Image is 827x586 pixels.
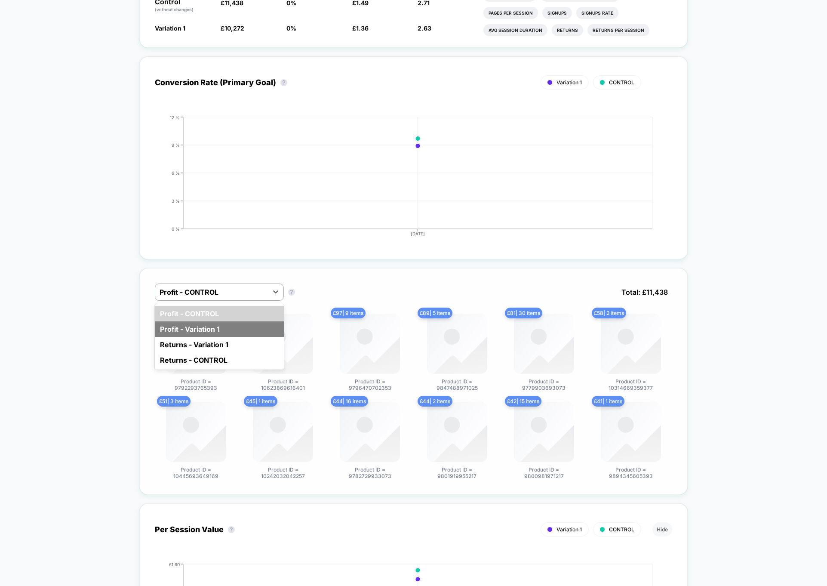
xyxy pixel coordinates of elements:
span: Product ID = 9800981971217 [512,466,576,479]
li: Avg Session Duration [483,24,547,36]
span: £ [221,25,244,32]
div: Profit - CONTROL [155,306,284,321]
span: Product ID = 9782729933073 [338,466,402,479]
img: Product ID = 10314669359377 [601,314,661,374]
span: £ 42 | 15 items [505,396,541,407]
img: Product ID = 9800981971217 [514,402,574,462]
span: Total: £ 11,438 [617,284,672,301]
span: CONTROL [609,526,634,533]
button: ? [288,289,295,296]
img: Product ID = 10445693649169 [166,402,226,462]
span: 0 % [286,25,296,32]
li: Returns [552,24,583,36]
div: CONVERSION_RATE [146,115,664,244]
span: Product ID = 9894345605393 [599,466,663,479]
tspan: £1.60 [169,561,180,567]
span: Variation 1 [556,526,582,533]
li: Signups [542,7,572,19]
span: Product ID = 10314669359377 [599,378,663,391]
span: 10,272 [224,25,244,32]
span: (without changes) [155,7,194,12]
span: £ 51 | 3 items [157,396,191,407]
img: Product ID = 9847488971025 [427,314,487,374]
tspan: 6 % [172,170,180,175]
span: Product ID = 9847488971025 [425,378,489,391]
img: Product ID = 9796470702353 [340,314,400,374]
tspan: 9 % [172,142,180,147]
span: 2.63 [418,25,431,32]
span: £ 44 | 16 items [331,396,368,407]
span: Variation 1 [556,79,582,86]
tspan: 0 % [172,226,180,231]
span: Product ID = 10242032042257 [251,466,315,479]
span: £ 89 | 5 items [418,308,452,318]
li: Pages Per Session [483,7,538,19]
tspan: 3 % [172,198,180,203]
img: Product ID = 9894345605393 [601,402,661,462]
div: Returns - CONTROL [155,352,284,368]
button: ? [228,526,235,533]
span: Variation 1 [155,25,185,32]
img: Product ID = 9782729933073 [340,402,400,462]
div: Profit - Variation 1 [155,321,284,337]
span: Product ID = 9796470702353 [338,378,402,391]
span: £ 41 | 1 items [592,396,624,407]
img: Product ID = 10242032042257 [253,402,313,462]
img: Product ID = 9801919955217 [427,402,487,462]
div: Returns - Variation 1 [155,337,284,352]
span: CONTROL [609,79,634,86]
span: £ 97 | 9 items [331,308,366,318]
span: Product ID = 9779903693073 [512,378,576,391]
li: Signups Rate [576,7,618,19]
span: £ 44 | 2 items [418,396,452,407]
span: Product ID = 9801919955217 [425,466,489,479]
span: Product ID = 10623869616401 [251,378,315,391]
tspan: [DATE] [411,231,425,236]
img: Product ID = 9779903693073 [514,314,574,374]
span: 1.36 [356,25,369,32]
span: Product ID = 9792293765393 [164,378,228,391]
span: Product ID = 10445693649169 [164,466,228,479]
button: ? [280,79,287,86]
span: £ 45 | 1 items [244,396,277,407]
li: Returns Per Session [587,24,649,36]
span: £ 58 | 2 items [592,308,626,318]
span: £ [352,25,369,32]
span: £ 81 | 30 items [505,308,542,318]
button: Hide [652,522,672,537]
tspan: 12 % [170,114,180,120]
